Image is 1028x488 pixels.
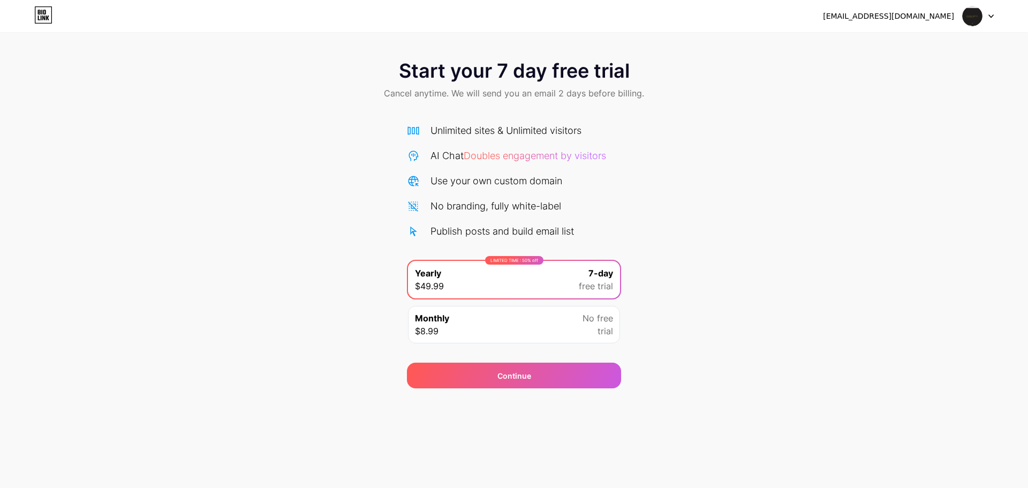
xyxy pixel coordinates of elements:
span: Yearly [415,267,441,280]
span: trial [598,325,613,337]
div: [EMAIL_ADDRESS][DOMAIN_NAME] [823,11,954,22]
span: Doubles engagement by visitors [464,150,606,161]
div: Publish posts and build email list [430,224,574,238]
div: Use your own custom domain [430,174,562,188]
span: Continue [497,370,531,381]
div: Unlimited sites & Unlimited visitors [430,123,581,138]
span: $8.99 [415,325,439,337]
span: 7-day [588,267,613,280]
div: LIMITED TIME : 50% off [485,256,543,265]
span: Cancel anytime. We will send you an email 2 days before billing. [384,87,644,100]
span: $49.99 [415,280,444,292]
div: No branding, fully white-label [430,199,561,213]
span: Start your 7 day free trial [399,60,630,81]
span: free trial [579,280,613,292]
img: piawholesale [962,6,982,26]
span: Monthly [415,312,449,325]
span: No free [583,312,613,325]
div: AI Chat [430,148,606,163]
